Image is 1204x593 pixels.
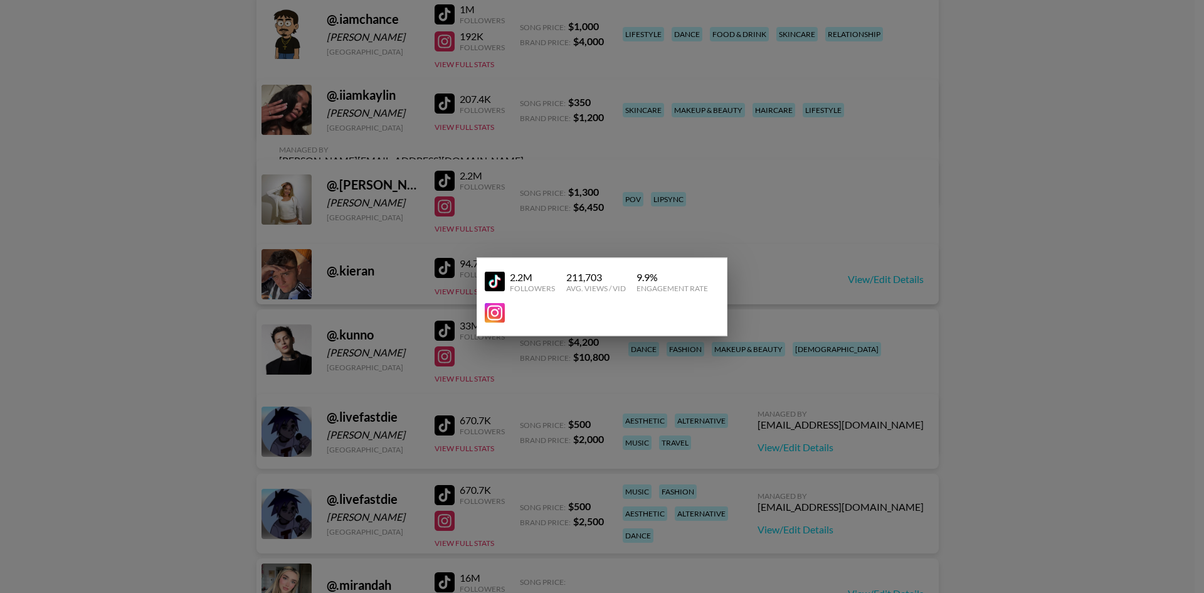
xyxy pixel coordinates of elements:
div: Followers [510,283,555,292]
div: 211,703 [566,270,626,283]
img: YouTube [485,272,505,292]
div: 9.9 % [636,270,708,283]
div: Engagement Rate [636,283,708,292]
img: YouTube [485,302,505,323]
div: Avg. Views / Vid [566,283,626,292]
div: 2.2M [510,270,555,283]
